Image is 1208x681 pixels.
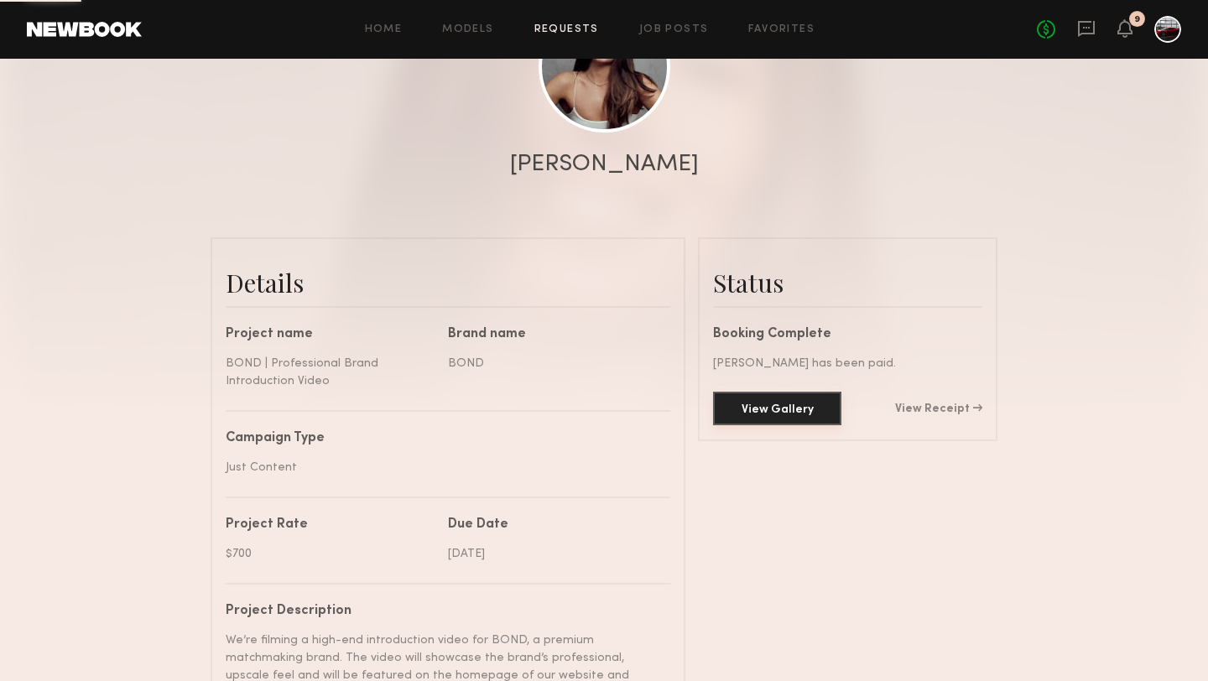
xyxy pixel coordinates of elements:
div: Booking Complete [713,328,982,341]
div: Details [226,266,670,299]
div: Project name [226,328,435,341]
a: Job Posts [639,24,709,35]
div: Project Rate [226,518,435,532]
div: Project Description [226,605,658,618]
div: Due Date [448,518,658,532]
div: Campaign Type [226,432,658,445]
a: Home [365,24,403,35]
div: Status [713,266,982,299]
div: BOND | Professional Brand Introduction Video [226,355,435,390]
div: 9 [1134,15,1140,24]
div: [DATE] [448,545,658,563]
div: Brand name [448,328,658,341]
button: View Gallery [713,392,841,425]
div: [PERSON_NAME] [510,153,699,176]
a: Favorites [748,24,815,35]
div: Just Content [226,459,658,476]
div: $700 [226,545,435,563]
a: View Receipt [895,403,982,415]
div: BOND [448,355,658,372]
a: Models [442,24,493,35]
a: Requests [534,24,599,35]
div: [PERSON_NAME] has been paid. [713,355,982,372]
